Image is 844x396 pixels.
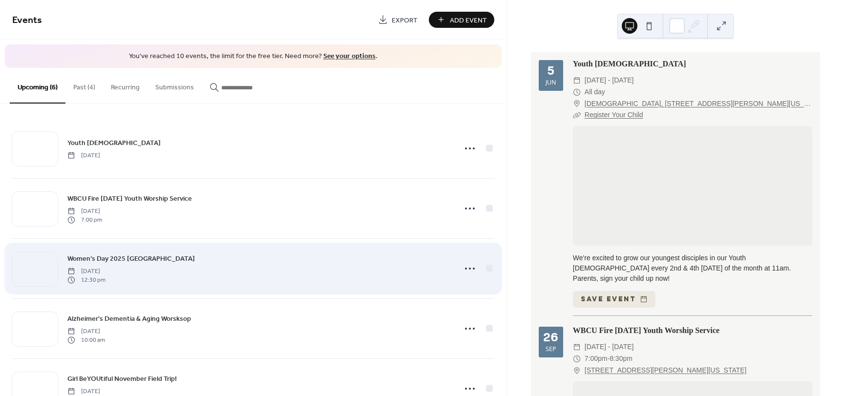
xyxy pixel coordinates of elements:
[546,80,556,86] div: Jun
[573,353,581,365] div: ​
[573,365,581,376] div: ​
[608,353,610,365] span: -
[546,346,556,353] div: Sep
[585,341,634,353] span: [DATE] - [DATE]
[543,332,558,344] div: 26
[67,193,192,204] a: WBCU Fire [DATE] Youth Worship Service
[67,327,105,335] span: [DATE]
[103,68,148,103] button: Recurring
[573,86,581,98] div: ​
[371,12,425,28] a: Export
[67,138,161,148] span: Youth [DEMOGRAPHIC_DATA]
[573,75,581,86] div: ​
[585,75,634,86] span: [DATE] - [DATE]
[67,216,102,225] span: 7:00 pm
[573,325,812,336] div: WBCU Fire [DATE] Youth Worship Service
[585,98,812,110] a: [DEMOGRAPHIC_DATA], [STREET_ADDRESS][PERSON_NAME][US_STATE]
[323,50,376,63] a: See your options
[585,111,643,119] a: Register Your Child
[573,291,655,308] button: Save event
[148,68,202,103] button: Submissions
[573,60,686,68] a: Youth [DEMOGRAPHIC_DATA]
[585,353,608,365] span: 7:00pm
[67,387,102,396] span: [DATE]
[573,341,581,353] div: ​
[67,207,102,215] span: [DATE]
[65,68,103,103] button: Past (4)
[67,253,195,264] span: Women’s Day 2025 [GEOGRAPHIC_DATA]
[67,151,100,160] span: [DATE]
[12,11,42,30] span: Events
[547,65,554,78] div: 5
[67,253,195,264] a: Women’s Day 2025 [GEOGRAPHIC_DATA]
[67,313,191,324] a: Alzheimer's Dementia & Aging Worsksop
[585,365,747,376] a: [STREET_ADDRESS][PERSON_NAME][US_STATE]
[573,253,812,284] div: We're excited to grow our youngest disciples in our Youth [DEMOGRAPHIC_DATA] every 2nd & 4th [DAT...
[67,276,105,285] span: 12:30 pm
[67,137,161,148] a: Youth [DEMOGRAPHIC_DATA]
[392,15,418,25] span: Export
[610,353,633,365] span: 8:30pm
[67,336,105,345] span: 10:00 am
[10,68,65,104] button: Upcoming (6)
[15,52,492,62] span: You've reached 10 events, the limit for the free tier. Need more? .
[585,86,605,98] span: All day
[573,98,581,110] div: ​
[67,313,191,324] span: Alzheimer's Dementia & Aging Worsksop
[67,374,177,384] span: Girl BeYOUtiful November Field Trip!
[67,373,177,384] a: Girl BeYOUtiful November Field Trip!
[67,267,105,275] span: [DATE]
[573,109,581,121] div: ​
